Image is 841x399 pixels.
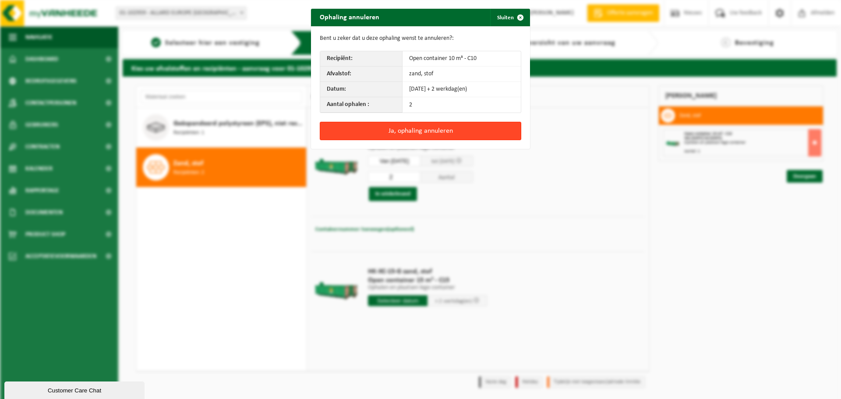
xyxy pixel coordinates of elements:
th: Recipiënt: [320,51,403,67]
th: Afvalstof: [320,67,403,82]
th: Aantal ophalen : [320,97,403,113]
td: [DATE] + 2 werkdag(en) [403,82,521,97]
th: Datum: [320,82,403,97]
p: Bent u zeker dat u deze ophaling wenst te annuleren?: [320,35,521,42]
iframe: chat widget [4,380,146,399]
td: 2 [403,97,521,113]
td: Open container 10 m³ - C10 [403,51,521,67]
button: Ja, ophaling annuleren [320,122,521,140]
button: Sluiten [490,9,529,26]
h2: Ophaling annuleren [311,9,388,25]
td: zand, stof [403,67,521,82]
